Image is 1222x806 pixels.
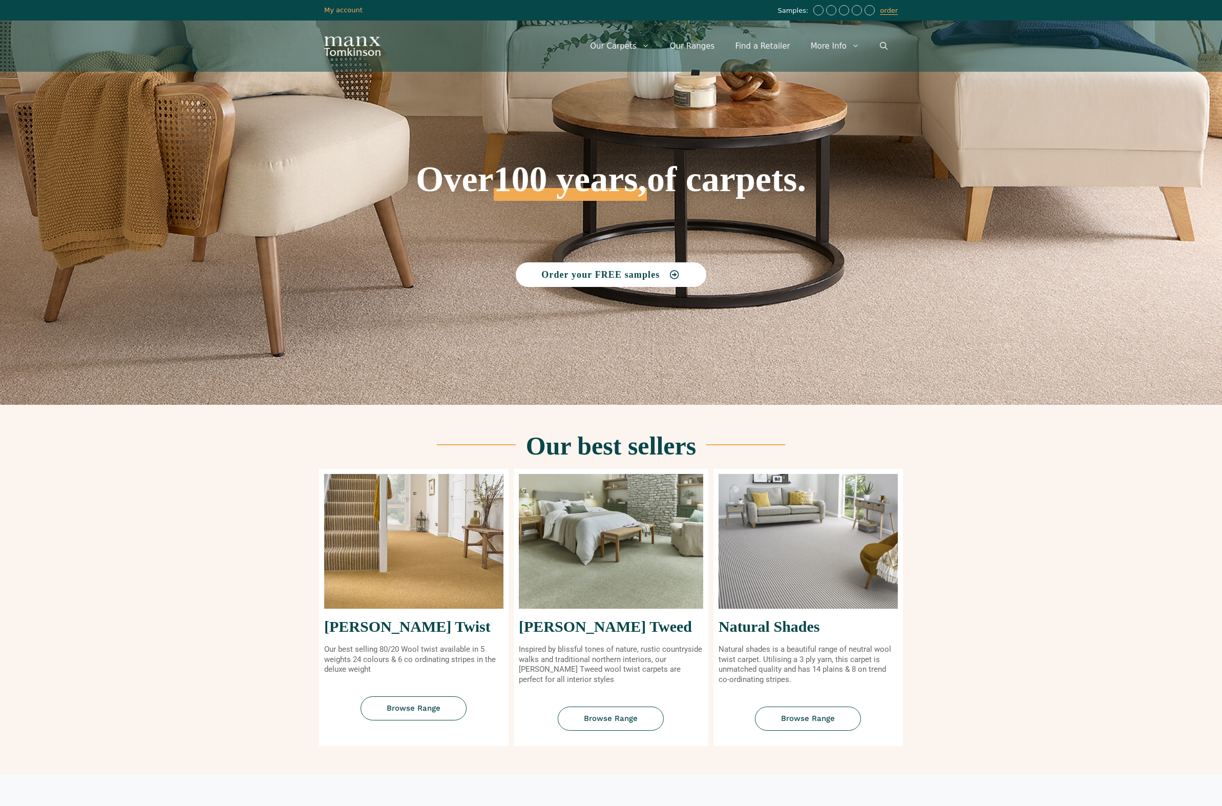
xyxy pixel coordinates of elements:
a: Our Ranges [660,31,725,61]
h1: Over of carpets. [324,87,898,201]
a: More Info [800,31,870,61]
a: My account [324,6,363,14]
span: Browse Range [387,705,440,712]
a: Order your FREE samples [516,262,706,287]
span: Samples: [777,7,811,15]
p: Our best selling 80/20 Wool twist available in 5 weights 24 colours & 6 co ordinating stripes in ... [324,645,503,675]
a: Our Carpets [580,31,660,61]
a: Find a Retailer [725,31,800,61]
a: Browse Range [558,707,664,731]
nav: Primary [580,31,898,61]
img: Manx Tomkinson [324,36,381,56]
span: Browse Range [584,715,638,722]
p: Inspired by blissful tones of nature, rustic countryside walks and traditional northern interiors... [519,645,703,685]
h2: [PERSON_NAME] Tweed [519,619,703,634]
h2: Our best sellers [526,433,696,459]
a: order [880,7,898,15]
h2: [PERSON_NAME] Twist [324,619,503,634]
span: Order your FREE samples [541,270,660,279]
a: Browse Range [755,707,861,731]
h2: Natural Shades [719,619,898,634]
p: Natural shades is a beautiful range of neutral wool twist carpet. Utilising a 3 ply yarn, this ca... [719,645,898,685]
span: Browse Range [781,715,835,722]
span: 100 years, [494,170,647,201]
a: Browse Range [361,696,467,720]
a: Open Search Bar [870,31,898,61]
